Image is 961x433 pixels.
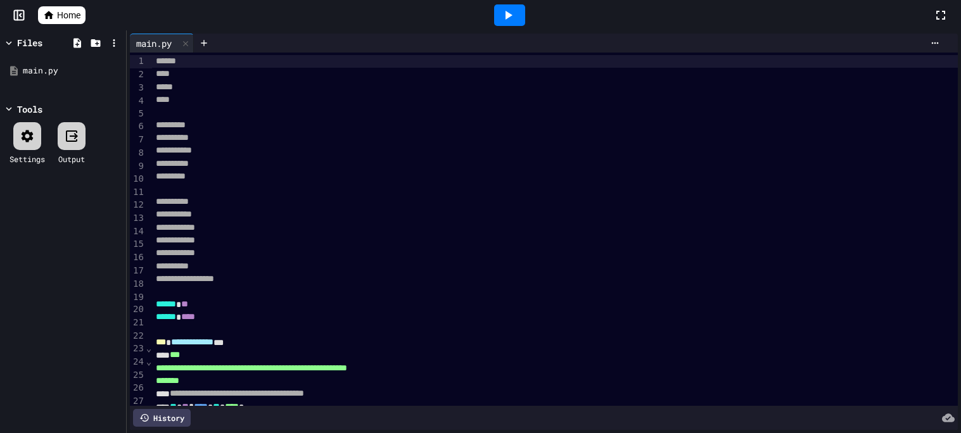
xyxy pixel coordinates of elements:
div: 27 [130,395,146,408]
div: 17 [130,265,146,278]
span: Fold line [146,356,152,367]
div: 25 [130,369,146,382]
div: 22 [130,330,146,342]
div: main.py [130,34,194,53]
div: main.py [23,65,122,77]
div: 15 [130,238,146,251]
div: 2 [130,68,146,82]
div: 11 [130,186,146,199]
div: 19 [130,291,146,304]
a: Home [38,6,86,24]
div: History [133,409,191,427]
div: 24 [130,356,146,369]
div: 9 [130,160,146,173]
div: 1 [130,55,146,68]
div: 10 [130,173,146,186]
div: 16 [130,251,146,265]
div: 7 [130,134,146,147]
div: Output [58,153,85,165]
div: Settings [10,153,45,165]
div: 20 [130,303,146,317]
div: 21 [130,317,146,330]
div: Tools [17,103,42,116]
div: 18 [130,278,146,291]
div: 12 [130,199,146,212]
div: Files [17,36,42,49]
div: 4 [130,95,146,108]
div: 14 [130,225,146,239]
span: Fold line [146,343,152,353]
div: 6 [130,120,146,134]
span: Home [57,9,80,22]
div: 13 [130,212,146,225]
div: 8 [130,147,146,160]
div: 23 [130,342,146,356]
div: 26 [130,382,146,395]
div: 3 [130,82,146,95]
div: 5 [130,108,146,120]
div: main.py [130,37,178,50]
